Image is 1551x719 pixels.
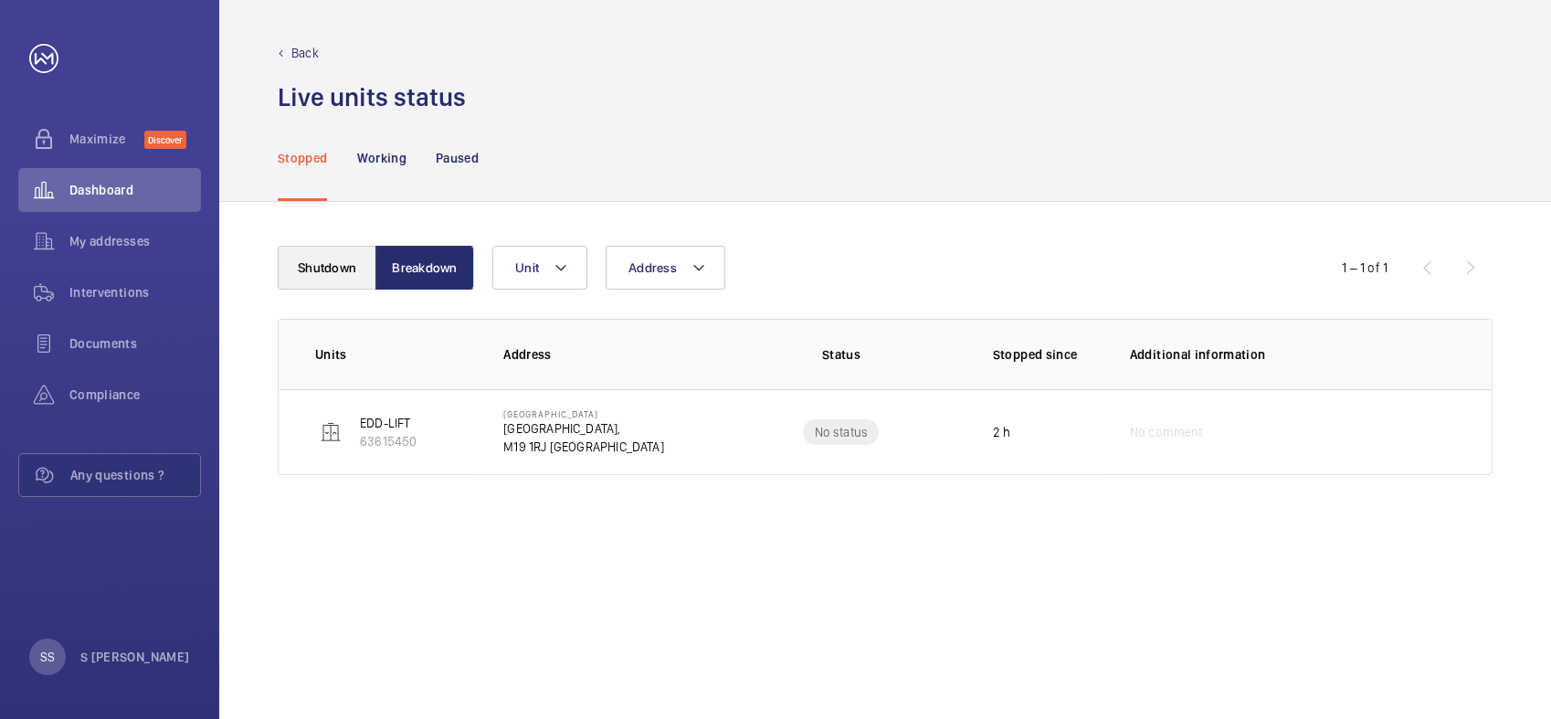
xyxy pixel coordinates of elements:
button: Address [606,246,725,290]
p: [GEOGRAPHIC_DATA] [503,408,664,419]
p: Paused [436,149,479,167]
button: Shutdown [278,246,376,290]
span: Unit [515,260,539,275]
span: Dashboard [69,181,201,199]
p: Stopped [278,149,327,167]
div: 1 – 1 of 1 [1342,259,1387,277]
span: Any questions ? [70,466,200,484]
span: Compliance [69,386,201,404]
p: M19 1RJ [GEOGRAPHIC_DATA] [503,438,664,456]
img: elevator.svg [320,421,342,443]
p: [GEOGRAPHIC_DATA], [503,419,664,438]
p: SS [40,648,55,666]
p: No status [814,423,868,441]
span: My addresses [69,232,201,250]
p: 2 h [993,423,1011,441]
p: Address [503,345,719,364]
span: Interventions [69,283,201,301]
span: Maximize [69,130,144,148]
span: Discover [144,131,186,149]
button: Breakdown [375,246,474,290]
p: Working [356,149,406,167]
p: Units [315,345,474,364]
span: Address [628,260,677,275]
span: Documents [69,334,201,353]
p: EDD-LIFT [360,414,417,432]
span: No comment [1130,423,1203,441]
p: Status [732,345,951,364]
p: 63615450 [360,432,417,450]
p: Stopped since [993,345,1101,364]
p: Additional information [1130,345,1455,364]
p: Back [291,44,319,62]
h1: Live units status [278,80,466,114]
button: Unit [492,246,587,290]
p: S [PERSON_NAME] [80,648,189,666]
